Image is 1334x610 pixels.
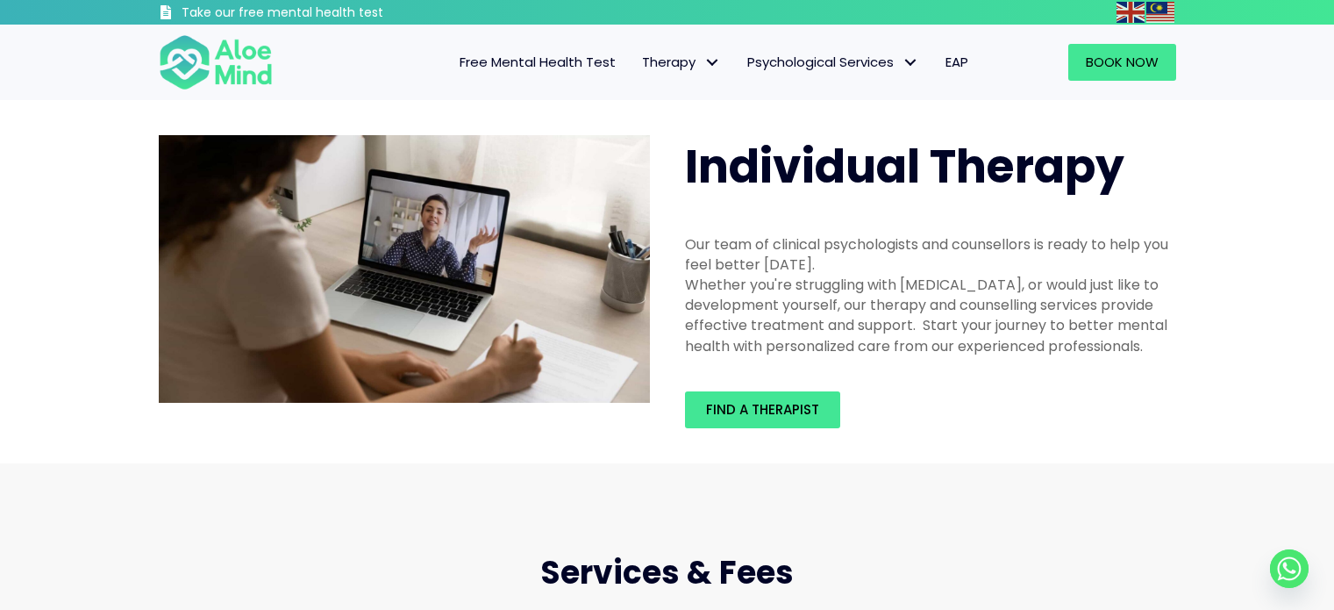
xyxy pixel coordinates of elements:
a: Book Now [1068,44,1176,81]
span: Individual Therapy [685,134,1124,198]
div: Our team of clinical psychologists and counsellors is ready to help you feel better [DATE]. [685,234,1176,275]
a: English [1116,2,1146,22]
img: en [1116,2,1145,23]
img: Therapy online individual [159,135,650,404]
span: Therapy: submenu [700,50,725,75]
a: Whatsapp [1270,549,1309,588]
span: Psychological Services [747,53,919,71]
h3: Take our free mental health test [182,4,477,22]
img: ms [1146,2,1174,23]
span: Psychological Services: submenu [898,50,924,75]
a: EAP [932,44,981,81]
a: Malay [1146,2,1176,22]
span: Free Mental Health Test [460,53,616,71]
a: Take our free mental health test [159,4,477,25]
span: Services & Fees [540,550,794,595]
a: Psychological ServicesPsychological Services: submenu [734,44,932,81]
span: EAP [945,53,968,71]
nav: Menu [296,44,981,81]
a: Free Mental Health Test [446,44,629,81]
span: Therapy [642,53,721,71]
a: Find a therapist [685,391,840,428]
span: Book Now [1086,53,1159,71]
a: TherapyTherapy: submenu [629,44,734,81]
div: Whether you're struggling with [MEDICAL_DATA], or would just like to development yourself, our th... [685,275,1176,356]
span: Find a therapist [706,400,819,419]
img: Aloe mind Logo [159,33,273,91]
